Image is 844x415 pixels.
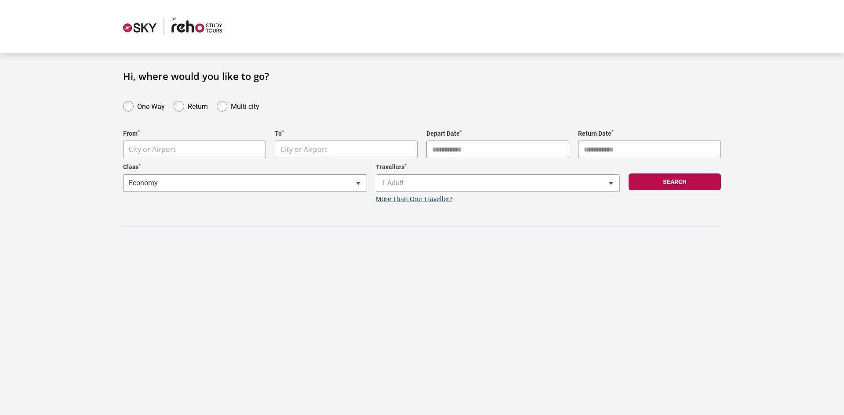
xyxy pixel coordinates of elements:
[376,174,620,192] span: 1 Adult
[129,144,176,154] span: City or Airport
[188,100,208,111] label: Return
[275,130,418,137] label: To
[123,130,266,137] label: From
[280,144,327,154] span: City or Airport
[376,175,619,191] span: 1 Adult
[578,130,721,137] label: Return Date
[376,163,620,171] label: Travellers
[124,175,367,191] span: Economy
[275,141,417,158] span: City or Airport
[426,130,569,137] label: Depart Date
[231,100,259,111] label: Multi-city
[124,141,266,158] span: City or Airport
[137,100,165,111] label: One Way
[629,173,721,190] button: Search
[123,70,721,82] h1: Hi, where would you like to go?
[376,195,452,203] a: More Than One Traveller?
[123,141,266,158] span: City or Airport
[123,163,367,171] label: Class
[123,174,367,192] span: Economy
